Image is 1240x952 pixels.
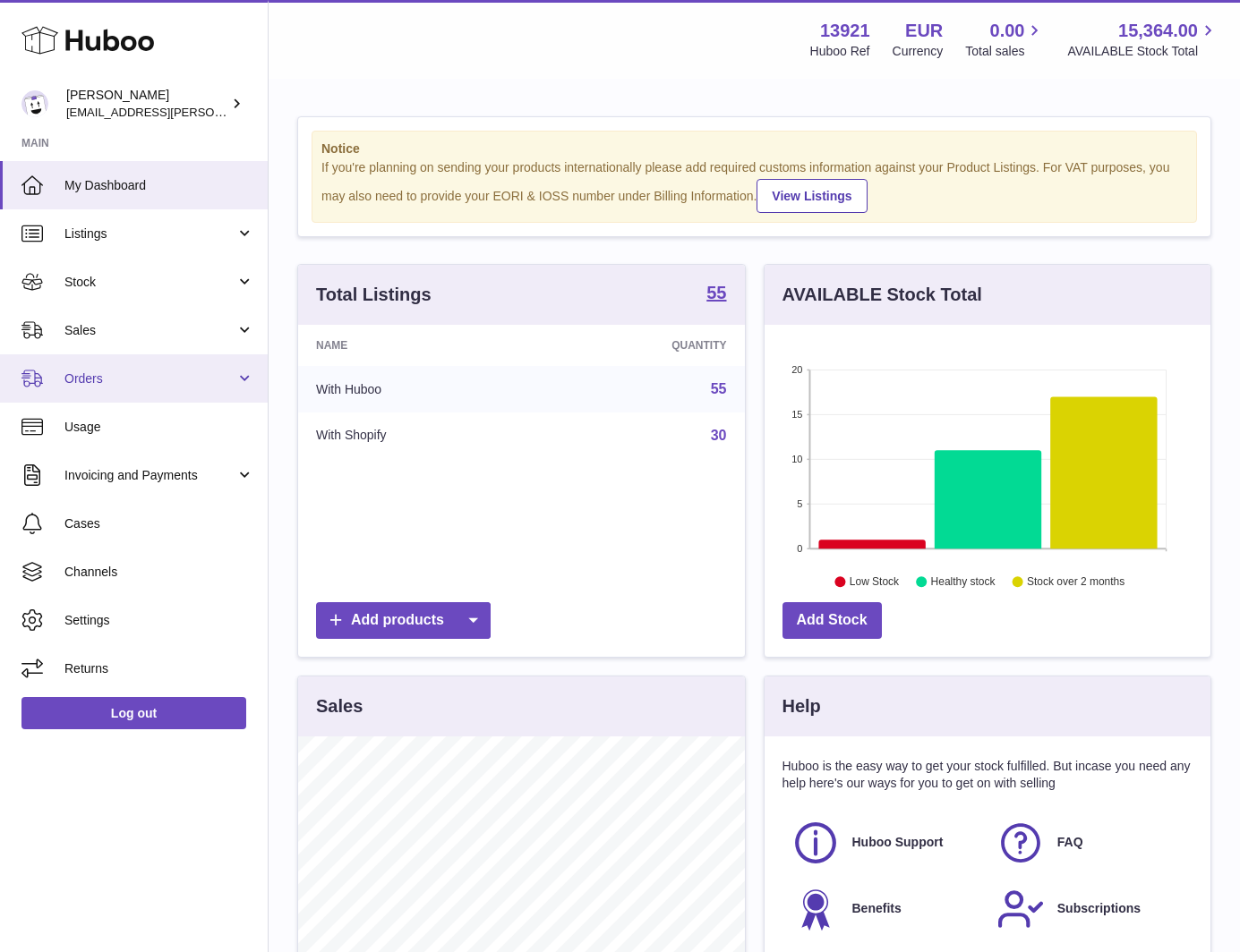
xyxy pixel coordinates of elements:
td: With Shopify [298,412,539,459]
a: 55 [711,381,727,396]
text: 5 [797,498,802,509]
span: Benefits [852,900,902,917]
text: 10 [791,454,802,464]
a: Benefits [791,885,979,933]
strong: 55 [706,284,726,302]
h3: Sales [316,694,363,718]
span: AVAILABLE Stock Total [1067,43,1219,60]
a: 55 [706,284,726,305]
th: Quantity [539,325,745,366]
a: 15,364.00 AVAILABLE Stock Total [1067,19,1219,60]
div: If you're planning on sending your products internationally please add required customs informati... [321,159,1187,213]
span: Usage [64,419,254,436]
a: 30 [711,428,727,443]
div: Huboo Ref [810,43,870,60]
span: Cases [64,515,254,532]
span: My Dashboard [64,177,254,194]
span: FAQ [1057,834,1083,851]
span: [EMAIL_ADDRESS][PERSON_NAME][DOMAIN_NAME] [66,105,359,119]
img: europe@orea.uk [21,90,48,117]
text: Low Stock [849,575,899,588]
h3: Help [782,694,821,718]
a: View Listings [757,179,867,213]
span: Total sales [965,43,1045,60]
a: Log out [21,697,246,729]
span: Returns [64,660,254,677]
a: Add products [316,602,491,639]
strong: EUR [905,19,943,43]
span: Invoicing and Payments [64,467,235,484]
span: Channels [64,564,254,581]
td: With Huboo [298,366,539,412]
strong: Notice [321,140,1187,157]
a: FAQ [996,819,1184,867]
span: Stock [64,274,235,291]
span: Orders [64,370,235,387]
a: Huboo Support [791,819,979,867]
text: 15 [791,409,802,420]
span: Settings [64,612,254,629]
a: 0.00 Total sales [965,19,1045,60]
text: 0 [797,543,802,554]
h3: Total Listings [316,283,432,307]
th: Name [298,325,539,366]
span: Subscriptions [1057,900,1141,917]
p: Huboo is the easy way to get your stock fulfilled. But incase you need any help here's our ways f... [782,758,1193,792]
span: Sales [64,322,235,339]
span: Huboo Support [852,834,944,851]
text: Healthy stock [930,575,996,588]
div: [PERSON_NAME] [66,87,227,121]
span: Listings [64,225,235,242]
a: Add Stock [782,602,882,639]
span: 0.00 [990,19,1025,43]
div: Currency [893,43,944,60]
a: Subscriptions [996,885,1184,933]
span: 15,364.00 [1118,19,1198,43]
h3: AVAILABLE Stock Total [782,283,982,307]
text: 20 [791,364,802,375]
text: Stock over 2 months [1027,575,1125,588]
strong: 13921 [820,19,870,43]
